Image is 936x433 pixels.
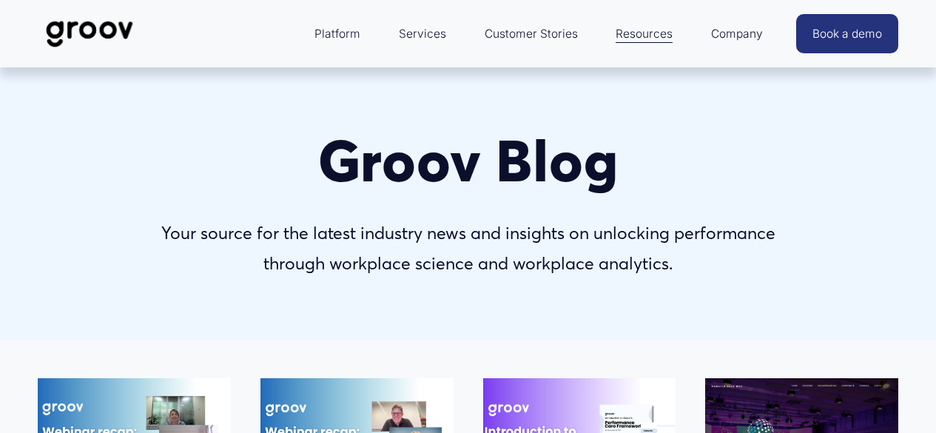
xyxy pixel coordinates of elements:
a: folder dropdown [608,16,680,52]
span: Platform [314,24,360,44]
a: folder dropdown [704,16,770,52]
a: Services [391,16,454,52]
h1: Groov Blog [146,130,789,192]
a: Customer Stories [477,16,585,52]
a: Book a demo [796,14,898,53]
span: Company [711,24,763,44]
img: Groov | Workplace Science Platform | Unlock Performance | Drive Results [38,10,142,58]
span: Resources [616,24,673,44]
a: folder dropdown [307,16,368,52]
p: Your source for the latest industry news and insights on unlocking performance through workplace ... [146,218,789,279]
